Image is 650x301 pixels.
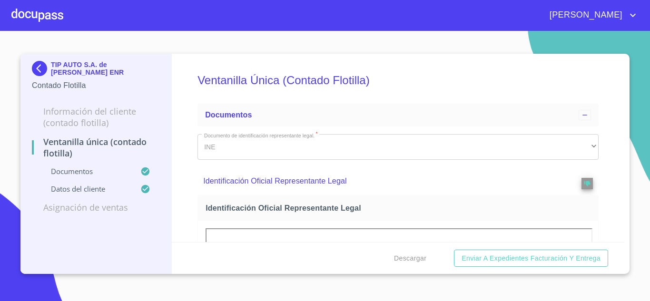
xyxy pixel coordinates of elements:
button: account of current user [542,8,639,23]
p: Asignación de Ventas [32,202,160,213]
img: Docupass spot blue [32,61,51,76]
span: Documentos [205,111,252,119]
p: Ventanilla Única (Contado Flotilla) [32,136,160,159]
p: TIP AUTO S.A. de [PERSON_NAME] ENR [51,61,160,76]
div: INE [197,134,599,160]
span: Identificación Oficial Representante Legal [206,203,594,213]
span: [PERSON_NAME] [542,8,627,23]
h5: Ventanilla Única (Contado Flotilla) [197,61,599,100]
p: Información del Cliente (Contado Flotilla) [32,106,160,128]
p: Contado Flotilla [32,80,160,91]
span: Descargar [394,252,426,264]
button: Enviar a Expedientes Facturación y Entrega [454,250,608,267]
p: Datos del cliente [32,184,140,194]
p: Identificación Oficial Representante Legal [203,175,554,187]
button: Descargar [390,250,430,267]
button: reject [581,178,593,189]
span: Enviar a Expedientes Facturación y Entrega [462,252,601,264]
div: Documentos [197,104,599,126]
p: Documentos [32,166,140,176]
div: TIP AUTO S.A. de [PERSON_NAME] ENR [32,61,160,80]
